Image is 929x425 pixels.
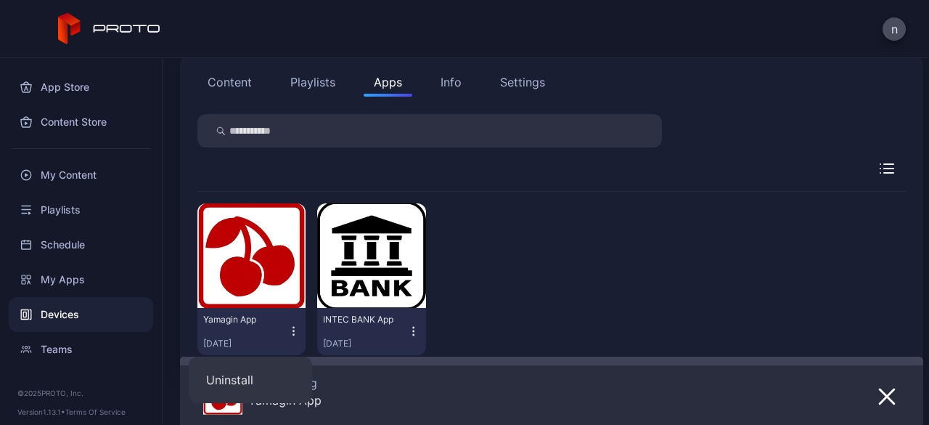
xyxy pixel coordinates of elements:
button: INTEC BANK App[DATE] [323,314,420,349]
button: Info [430,68,472,97]
button: Playlists [280,68,345,97]
button: Settings [490,68,555,97]
a: Devices [9,297,153,332]
button: n [883,17,906,41]
button: Uninstall [189,357,312,403]
div: Settings [500,73,545,91]
a: My Apps [9,262,153,297]
a: Schedule [9,227,153,262]
a: Terms Of Service [65,408,126,416]
div: [DATE] [323,338,407,349]
span: Version 1.13.1 • [17,408,65,416]
button: Yamagin App[DATE] [203,314,300,349]
a: Content Store [9,105,153,139]
a: App Store [9,70,153,105]
a: Teams [9,332,153,367]
div: © 2025 PROTO, Inc. [17,387,144,399]
div: Info [441,73,462,91]
a: Playlists [9,193,153,227]
div: Yamagin App [203,314,283,325]
button: Apps [364,68,412,97]
div: INTEC BANK App [323,314,403,325]
a: My Content [9,158,153,193]
button: Content [197,68,262,97]
div: [DATE] [203,338,287,349]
